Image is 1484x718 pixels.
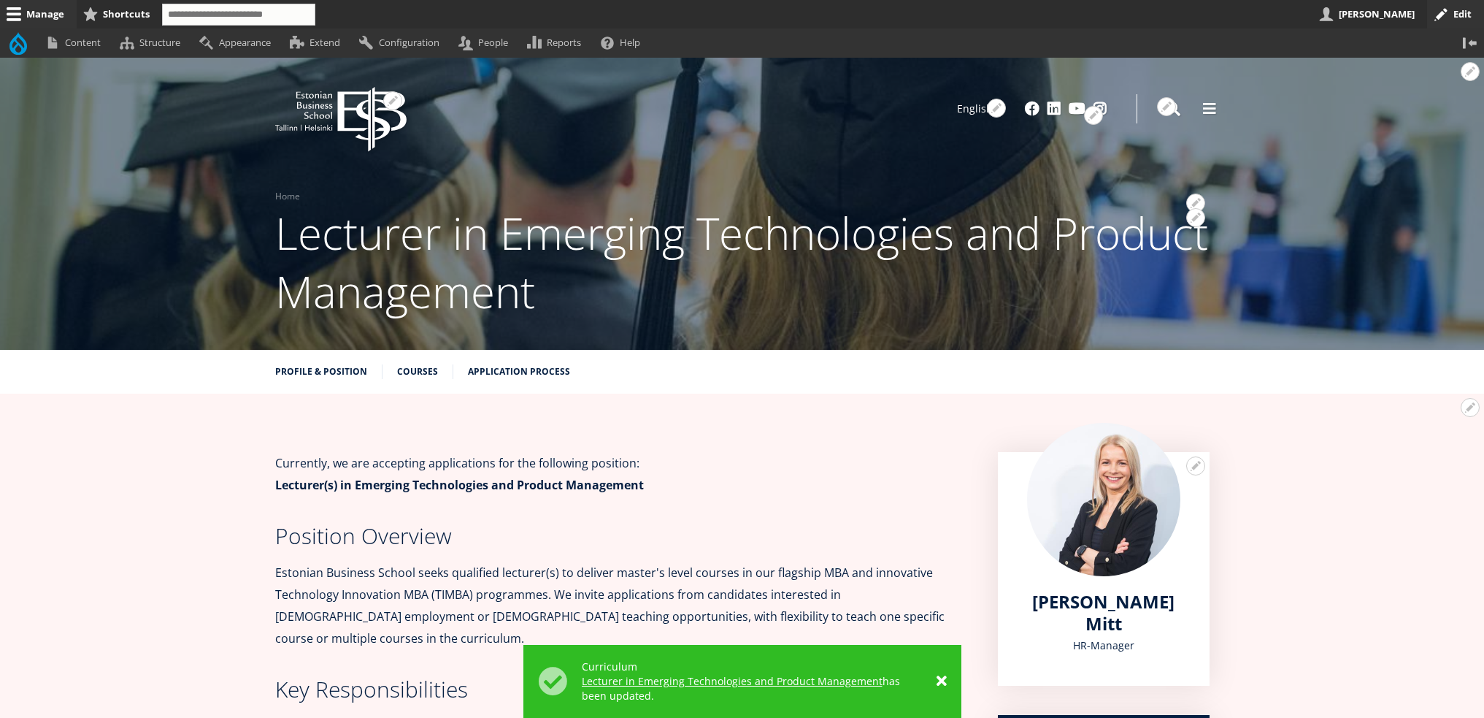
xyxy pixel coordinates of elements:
a: Facebook [1025,102,1039,116]
a: Instagram [1093,102,1107,116]
a: Courses [397,364,438,379]
div: Curriculum has been updated. [582,660,922,703]
a: PROFILE & POSITION [275,364,367,379]
button: Open configuration options [987,99,1006,118]
div: HR-Manager [1027,635,1180,657]
a: × [937,674,947,689]
a: Reports [521,28,594,57]
button: Vertical orientation [1456,28,1484,57]
button: Open configuration options [1157,97,1176,116]
a: Content [39,28,113,57]
button: Open Social Links configuration options [1084,106,1103,125]
span: [PERSON_NAME] Mitt [1032,589,1174,635]
img: Älice Mitt [1027,423,1180,576]
a: Home [275,189,300,204]
button: Open configuration options [383,91,402,110]
span: Lecturer in Emerging Technologies and Product Management [275,203,1208,321]
a: Lecturer in Emerging Technologies and Product Management [582,674,883,689]
a: [PERSON_NAME] Mitt [1027,591,1180,635]
a: Extend [283,28,353,57]
a: Linkedin [1047,102,1061,116]
a: Structure [113,28,193,57]
div: Status message [523,645,961,718]
p: Estonian Business School seeks qualified lecturer(s) to deliver master's level courses in our fla... [275,562,969,649]
a: Help [594,28,653,57]
a: Appearance [193,28,283,57]
button: Open configuration options [1461,62,1480,81]
button: Open configuration options [1186,457,1205,476]
p: Currently, we are accepting applications for the following position: [275,452,969,496]
strong: Lecturer(s) in Emerging Technologies and Product Management [275,477,644,493]
a: People [452,28,520,57]
button: Open Breadcrumb configuration options [1186,194,1205,213]
h3: Key Responsibilities [275,679,969,700]
a: Application process [468,364,570,379]
button: Open configuration options [1461,398,1480,417]
a: Configuration [353,28,452,57]
a: Youtube [1069,102,1085,116]
h3: Position Overview [275,525,969,547]
button: Open configuration options [1186,208,1205,227]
